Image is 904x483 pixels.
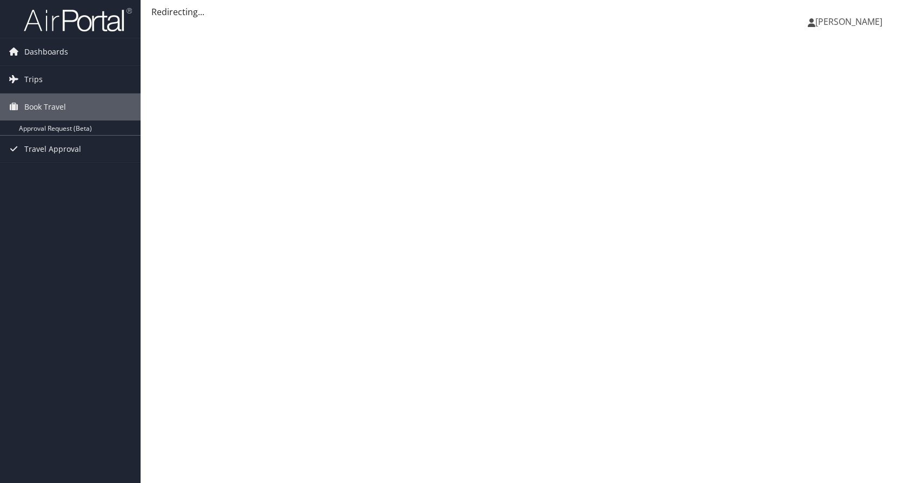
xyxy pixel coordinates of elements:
a: [PERSON_NAME] [808,5,893,38]
span: Book Travel [24,93,66,120]
span: [PERSON_NAME] [815,16,882,28]
span: Travel Approval [24,136,81,163]
span: Trips [24,66,43,93]
img: airportal-logo.png [24,7,132,32]
div: Redirecting... [151,5,893,18]
span: Dashboards [24,38,68,65]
